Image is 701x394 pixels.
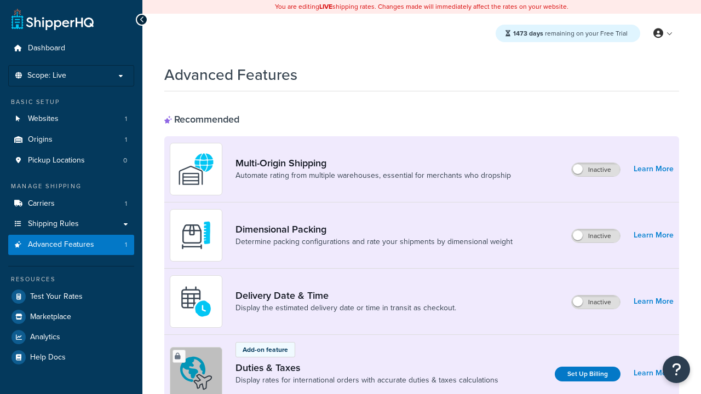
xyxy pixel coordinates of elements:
[572,163,620,176] label: Inactive
[125,240,127,250] span: 1
[8,150,134,171] a: Pickup Locations0
[634,366,674,381] a: Learn More
[28,114,59,124] span: Websites
[8,287,134,306] a: Test Your Rates
[235,303,456,314] a: Display the estimated delivery date or time in transit as checkout.
[8,194,134,214] li: Carriers
[28,135,53,144] span: Origins
[8,97,134,107] div: Basic Setup
[28,199,55,208] span: Carriers
[30,292,83,302] span: Test Your Rates
[125,114,127,124] span: 1
[8,214,134,234] a: Shipping Rules
[123,156,127,165] span: 0
[634,294,674,309] a: Learn More
[235,362,498,374] a: Duties & Taxes
[8,38,134,59] a: Dashboard
[8,150,134,171] li: Pickup Locations
[513,28,628,38] span: remaining on your Free Trial
[28,44,65,53] span: Dashboard
[30,333,60,342] span: Analytics
[8,235,134,255] li: Advanced Features
[177,216,215,254] img: DTVBYsAAAAAASUVORK5CYII=
[164,113,239,125] div: Recommended
[125,199,127,208] span: 1
[235,223,513,235] a: Dimensional Packing
[319,2,332,11] b: LIVE
[28,240,94,250] span: Advanced Features
[8,194,134,214] a: Carriers1
[235,157,511,169] a: Multi-Origin Shipping
[8,235,134,255] a: Advanced Features1
[8,327,134,347] a: Analytics
[235,375,498,386] a: Display rates for international orders with accurate duties & taxes calculations
[663,356,690,383] button: Open Resource Center
[8,109,134,129] a: Websites1
[27,71,66,80] span: Scope: Live
[8,275,134,284] div: Resources
[177,150,215,188] img: WatD5o0RtDAAAAAElFTkSuQmCC
[235,236,513,247] a: Determine packing configurations and rate your shipments by dimensional weight
[28,219,79,229] span: Shipping Rules
[8,130,134,150] a: Origins1
[572,296,620,309] label: Inactive
[164,64,297,85] h1: Advanced Features
[177,282,215,321] img: gfkeb5ejjkALwAAAABJRU5ErkJggg==
[30,312,71,322] span: Marketplace
[555,367,620,381] a: Set Up Billing
[30,353,66,362] span: Help Docs
[8,182,134,191] div: Manage Shipping
[235,170,511,181] a: Automate rating from multiple warehouses, essential for merchants who dropship
[8,307,134,327] a: Marketplace
[28,156,85,165] span: Pickup Locations
[8,130,134,150] li: Origins
[235,289,456,302] a: Delivery Date & Time
[513,28,543,38] strong: 1473 days
[8,347,134,367] a: Help Docs
[243,345,288,355] p: Add-on feature
[634,228,674,243] a: Learn More
[634,161,674,177] a: Learn More
[572,229,620,242] label: Inactive
[125,135,127,144] span: 1
[8,109,134,129] li: Websites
